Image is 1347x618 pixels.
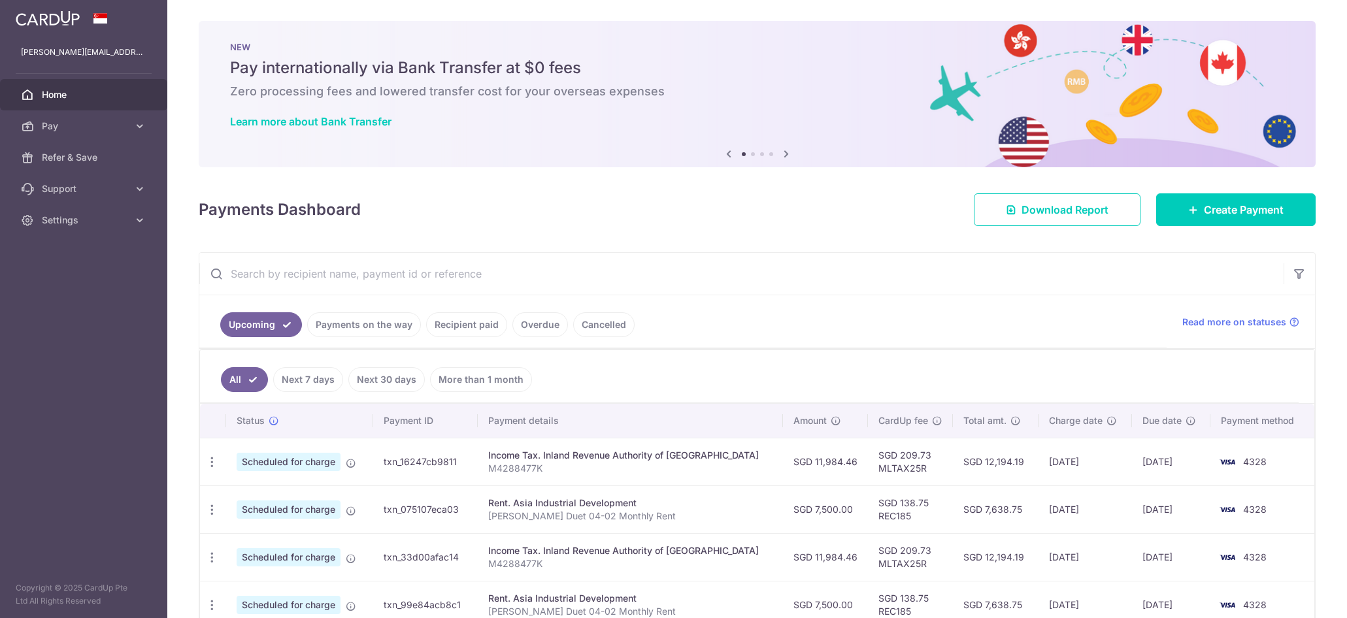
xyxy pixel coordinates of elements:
input: Search by recipient name, payment id or reference [199,253,1284,295]
div: Rent. Asia Industrial Development [488,592,773,605]
p: [PERSON_NAME][EMAIL_ADDRESS][PERSON_NAME][DOMAIN_NAME] [21,46,146,59]
td: SGD 209.73 MLTAX25R [868,533,953,581]
td: [DATE] [1039,485,1132,533]
td: SGD 12,194.19 [953,438,1039,485]
span: Scheduled for charge [237,453,341,471]
td: [DATE] [1132,438,1210,485]
a: Payments on the way [307,312,421,337]
h5: Pay internationally via Bank Transfer at $0 fees [230,57,1284,78]
p: M4288477K [488,462,773,475]
a: All [221,367,268,392]
td: SGD 7,638.75 [953,485,1039,533]
td: [DATE] [1039,533,1132,581]
a: Next 7 days [273,367,343,392]
a: Upcoming [220,312,302,337]
td: [DATE] [1132,533,1210,581]
p: [PERSON_NAME] Duet 04-02 Monthly Rent [488,605,773,618]
span: Total amt. [963,414,1006,427]
span: Home [42,88,128,101]
div: Income Tax. Inland Revenue Authority of [GEOGRAPHIC_DATA] [488,544,773,557]
h6: Zero processing fees and lowered transfer cost for your overseas expenses [230,84,1284,99]
td: [DATE] [1132,485,1210,533]
th: Payment ID [373,404,477,438]
p: NEW [230,42,1284,52]
img: Bank Card [1214,597,1240,613]
span: Scheduled for charge [237,596,341,614]
span: Status [237,414,265,427]
span: 4328 [1243,599,1267,610]
span: Scheduled for charge [237,548,341,566]
td: txn_33d00afac14 [373,533,477,581]
td: SGD 12,194.19 [953,533,1039,581]
a: Read more on statuses [1182,316,1299,329]
td: SGD 138.75 REC185 [868,485,953,533]
div: Income Tax. Inland Revenue Authority of [GEOGRAPHIC_DATA] [488,449,773,462]
span: Charge date [1049,414,1103,427]
td: SGD 11,984.46 [783,533,868,581]
th: Payment method [1210,404,1314,438]
span: Create Payment [1204,202,1284,218]
p: [PERSON_NAME] Duet 04-02 Monthly Rent [488,510,773,523]
span: 4328 [1243,504,1267,515]
img: Bank Card [1214,549,1240,565]
a: Create Payment [1156,193,1316,226]
span: Read more on statuses [1182,316,1286,329]
a: Recipient paid [426,312,507,337]
span: Scheduled for charge [237,500,341,519]
td: [DATE] [1039,438,1132,485]
td: txn_075107eca03 [373,485,477,533]
td: txn_16247cb9811 [373,438,477,485]
span: Refer & Save [42,151,128,164]
a: Next 30 days [348,367,425,392]
p: M4288477K [488,557,773,570]
span: Pay [42,120,128,133]
a: Download Report [974,193,1140,226]
th: Payment details [478,404,784,438]
td: SGD 209.73 MLTAX25R [868,438,953,485]
span: Settings [42,214,128,227]
img: CardUp [16,10,80,26]
h4: Payments Dashboard [199,198,361,221]
span: Amount [793,414,827,427]
img: Bank Card [1214,454,1240,470]
a: Cancelled [573,312,635,337]
img: Bank transfer banner [199,21,1316,167]
div: Rent. Asia Industrial Development [488,496,773,510]
span: 4328 [1243,551,1267,562]
td: SGD 7,500.00 [783,485,868,533]
span: Due date [1142,414,1182,427]
a: Overdue [512,312,568,337]
span: 4328 [1243,456,1267,467]
a: More than 1 month [430,367,532,392]
span: Download Report [1022,202,1108,218]
span: Support [42,182,128,195]
img: Bank Card [1214,502,1240,517]
a: Learn more about Bank Transfer [230,115,391,128]
span: CardUp fee [878,414,928,427]
td: SGD 11,984.46 [783,438,868,485]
